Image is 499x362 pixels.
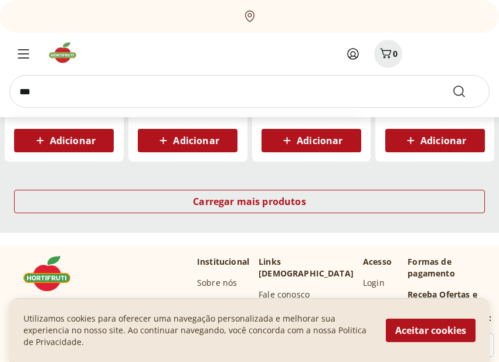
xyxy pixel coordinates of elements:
p: Utilizamos cookies para oferecer uma navegação personalizada e melhorar sua experiencia no nosso ... [23,313,372,348]
img: Hortifruti [47,41,86,64]
button: Carrinho [374,40,402,68]
a: Sobre nós [197,277,237,289]
input: search [9,75,490,108]
h3: Receba Ofertas e Promoções! [408,289,494,312]
p: Institucional [197,256,249,268]
button: Adicionar [138,129,237,152]
a: Login [363,277,385,289]
span: Adicionar [420,136,466,145]
p: Links [DEMOGRAPHIC_DATA] [259,256,354,279]
a: Carregar mais produtos [14,190,485,218]
p: Formas de pagamento [408,256,494,279]
button: Submit Search [452,84,480,98]
p: Acesso [363,256,392,268]
span: Adicionar [297,136,342,145]
span: Adicionar [173,136,219,145]
button: Aceitar cookies [386,319,476,342]
button: Menu [9,40,38,68]
button: Adicionar [262,129,361,152]
button: Adicionar [385,129,485,152]
span: 0 [393,48,398,59]
span: Adicionar [50,136,96,145]
span: Carregar mais produtos [193,197,306,206]
button: Adicionar [14,129,114,152]
img: Hortifruti [23,256,82,291]
a: Fale conosco [259,289,310,300]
